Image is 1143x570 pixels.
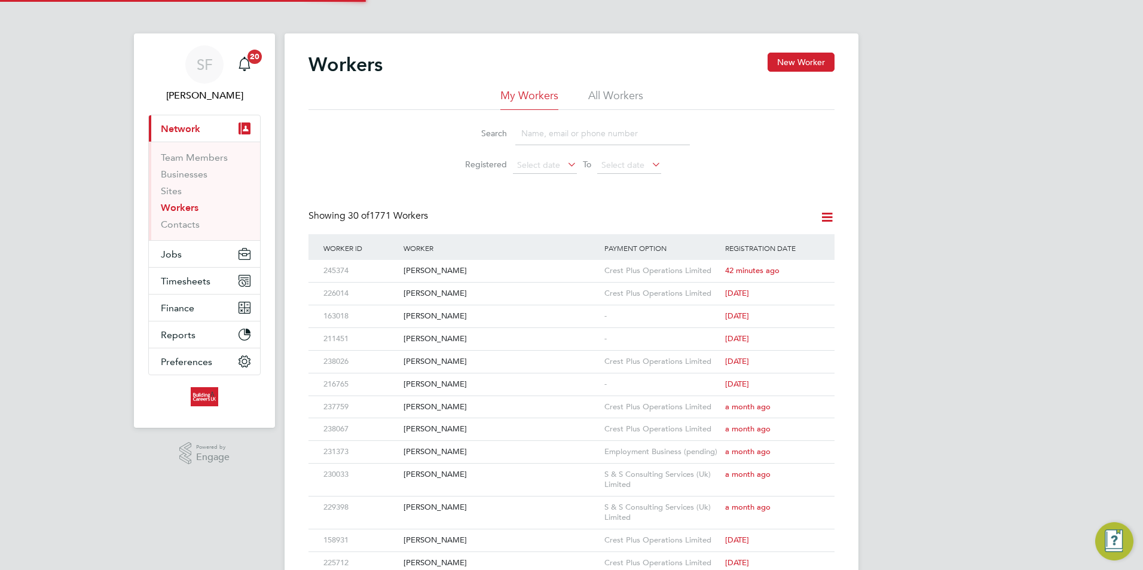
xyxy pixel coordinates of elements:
[161,302,194,314] span: Finance
[601,464,722,496] div: S & S Consulting Services (Uk) Limited
[401,234,601,262] div: Worker
[725,446,771,456] span: a month ago
[725,379,749,389] span: [DATE]
[725,288,749,298] span: [DATE]
[161,329,195,341] span: Reports
[161,202,198,213] a: Workers
[601,529,722,551] div: Crest Plus Operations Limited
[149,295,260,321] button: Finance
[601,283,722,305] div: Crest Plus Operations Limited
[233,45,256,84] a: 20
[401,396,601,418] div: [PERSON_NAME]
[601,497,722,529] div: S & S Consulting Services (Uk) Limited
[320,259,823,269] a: 245374[PERSON_NAME]Crest Plus Operations Limited42 minutes ago
[601,305,722,327] div: -
[308,210,430,222] div: Showing
[725,402,771,412] span: a month ago
[320,418,823,428] a: 238067[PERSON_NAME]Crest Plus Operations Limiteda month ago
[161,356,212,367] span: Preferences
[725,535,749,545] span: [DATE]
[1095,522,1133,560] button: Engage Resource Center
[320,350,823,360] a: 238026[PERSON_NAME]Crest Plus Operations Limited[DATE]
[320,327,823,338] a: 211451[PERSON_NAME]-[DATE]
[601,260,722,282] div: Crest Plus Operations Limited
[320,305,401,327] div: 163018
[149,348,260,375] button: Preferences
[725,311,749,321] span: [DATE]
[148,88,261,103] span: Sophie Forshaw
[196,452,230,462] span: Engage
[515,122,690,145] input: Name, email or phone number
[161,152,228,163] a: Team Members
[320,496,823,506] a: 229398[PERSON_NAME]S & S Consulting Services (Uk) Limiteda month ago
[601,160,644,170] span: Select date
[348,210,369,222] span: 30 of
[320,464,401,486] div: 230033
[453,128,507,139] label: Search
[308,53,383,76] h2: Workers
[191,387,218,406] img: buildingcareersuk-logo-retina.png
[320,282,823,292] a: 226014[PERSON_NAME]Crest Plus Operations Limited[DATE]
[161,249,182,260] span: Jobs
[401,260,601,282] div: [PERSON_NAME]
[500,88,558,110] li: My Workers
[161,275,210,287] span: Timesheets
[401,351,601,373] div: [PERSON_NAME]
[320,260,401,282] div: 245374
[453,159,507,170] label: Registered
[149,268,260,294] button: Timesheets
[320,305,823,315] a: 163018[PERSON_NAME]-[DATE]
[401,328,601,350] div: [PERSON_NAME]
[725,557,749,568] span: [DATE]
[320,283,401,305] div: 226014
[401,497,601,519] div: [PERSON_NAME]
[161,168,207,180] a: Businesses
[179,442,230,465] a: Powered byEngage
[320,497,401,519] div: 229398
[247,50,262,64] span: 20
[320,396,401,418] div: 237759
[517,160,560,170] span: Select date
[320,351,401,373] div: 238026
[320,529,401,551] div: 158931
[601,441,722,463] div: Employment Business (pending)
[725,356,749,366] span: [DATE]
[149,115,260,142] button: Network
[320,328,401,350] div: 211451
[149,142,260,240] div: Network
[722,234,823,262] div: Registration Date
[401,283,601,305] div: [PERSON_NAME]
[161,219,200,230] a: Contacts
[320,396,823,406] a: 237759[PERSON_NAME]Crest Plus Operations Limiteda month ago
[601,351,722,373] div: Crest Plus Operations Limited
[601,373,722,396] div: -
[149,241,260,267] button: Jobs
[320,551,823,562] a: 225712[PERSON_NAME]Crest Plus Operations Limited[DATE]
[579,157,595,172] span: To
[148,45,261,103] a: SF[PERSON_NAME]
[161,123,200,134] span: Network
[148,387,261,406] a: Go to home page
[320,529,823,539] a: 158931[PERSON_NAME]Crest Plus Operations Limited[DATE]
[320,418,401,440] div: 238067
[401,418,601,440] div: [PERSON_NAME]
[401,464,601,486] div: [PERSON_NAME]
[320,463,823,473] a: 230033[PERSON_NAME]S & S Consulting Services (Uk) Limiteda month ago
[197,57,213,72] span: SF
[725,502,771,512] span: a month ago
[725,469,771,479] span: a month ago
[161,185,182,197] a: Sites
[401,305,601,327] div: [PERSON_NAME]
[196,442,230,452] span: Powered by
[601,418,722,440] div: Crest Plus Operations Limited
[588,88,643,110] li: All Workers
[725,265,780,275] span: 42 minutes ago
[320,373,401,396] div: 216765
[320,441,401,463] div: 231373
[768,53,835,72] button: New Worker
[601,234,722,262] div: Payment Option
[401,441,601,463] div: [PERSON_NAME]
[725,424,771,434] span: a month ago
[601,328,722,350] div: -
[134,33,275,428] nav: Main navigation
